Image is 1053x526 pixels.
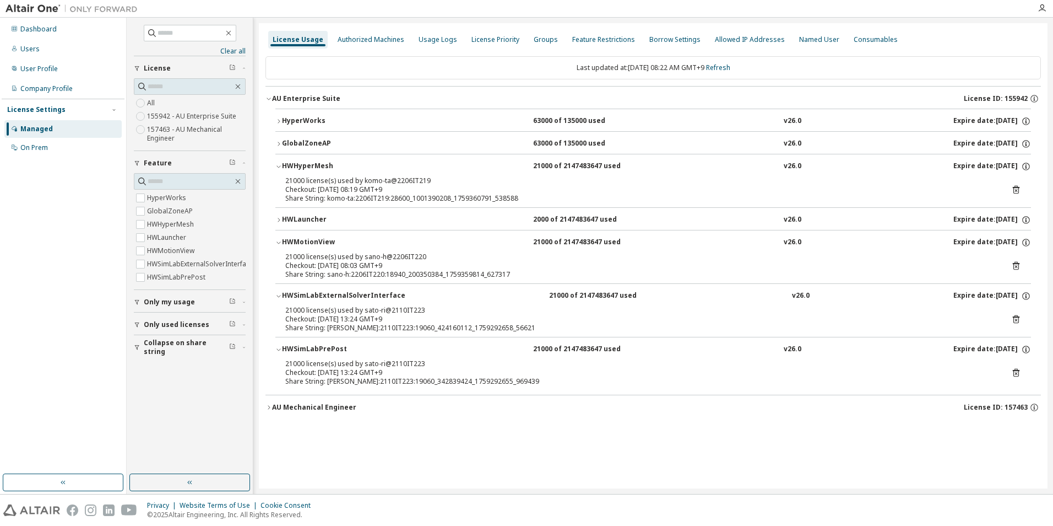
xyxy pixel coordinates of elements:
[784,116,801,126] div: v26.0
[953,238,1031,248] div: Expire date: [DATE]
[273,35,323,44] div: License Usage
[285,377,995,386] div: Share String: [PERSON_NAME]:2110IT223:19060_342839424_1759292655_969439
[147,96,157,110] label: All
[85,504,96,516] img: instagram.svg
[147,205,195,218] label: GlobalZoneAP
[282,116,381,126] div: HyperWorks
[272,94,340,103] div: AU Enterprise Suite
[134,335,246,359] button: Collapse on share string
[285,324,995,332] div: Share String: [PERSON_NAME]:2110IT223:19060_424160112_1759292658_56621
[275,154,1031,179] button: HWHyperMesh21000 of 2147483647 usedv26.0Expire date:[DATE]
[572,35,635,44] div: Feature Restrictions
[275,208,1031,232] button: HWLauncher2000 of 2147483647 usedv26.0Expire date:[DATE]
[229,320,236,329] span: Clear filter
[533,116,632,126] div: 63000 of 135000 used
[103,504,115,516] img: linkedin.svg
[147,244,197,257] label: HWMotionView
[285,176,995,185] div: 21000 license(s) used by komo-ta@2206IT219
[20,25,57,34] div: Dashboard
[3,504,60,516] img: altair_logo.svg
[285,194,995,203] div: Share String: komo-ta:2206IT219:28600_1001390208_1759360791_538588
[275,337,1031,362] button: HWSimLabPrePost21000 of 2147483647 usedv26.0Expire date:[DATE]
[275,284,1031,308] button: HWSimLabExternalSolverInterface21000 of 2147483647 usedv26.0Expire date:[DATE]
[20,45,40,53] div: Users
[549,291,648,301] div: 21000 of 2147483647 used
[147,271,208,284] label: HWSimLabPrePost
[275,132,1031,156] button: GlobalZoneAP63000 of 135000 usedv26.0Expire date:[DATE]
[134,47,246,56] a: Clear all
[533,162,632,171] div: 21000 of 2147483647 used
[649,35,701,44] div: Borrow Settings
[784,215,801,225] div: v26.0
[338,35,404,44] div: Authorized Machines
[147,123,246,145] label: 157463 - AU Mechanical Engineer
[285,185,995,194] div: Checkout: [DATE] 08:19 GMT+9
[144,298,195,307] span: Only my usage
[229,64,236,73] span: Clear filter
[533,238,632,248] div: 21000 of 2147483647 used
[282,291,405,301] div: HWSimLabExternalSolverInterface
[953,291,1031,301] div: Expire date: [DATE]
[533,345,632,355] div: 21000 of 2147483647 used
[265,395,1041,420] button: AU Mechanical EngineerLicense ID: 157463
[953,116,1031,126] div: Expire date: [DATE]
[7,105,66,114] div: License Settings
[285,253,995,261] div: 21000 license(s) used by sano-h@2206IT220
[67,504,78,516] img: facebook.svg
[706,63,730,72] a: Refresh
[282,238,381,248] div: HWMotionView
[121,504,137,516] img: youtube.svg
[953,215,1031,225] div: Expire date: [DATE]
[953,162,1031,171] div: Expire date: [DATE]
[265,56,1041,79] div: Last updated at: [DATE] 08:22 AM GMT+9
[533,215,632,225] div: 2000 of 2147483647 used
[784,162,801,171] div: v26.0
[229,159,236,168] span: Clear filter
[6,3,143,14] img: Altair One
[285,315,995,324] div: Checkout: [DATE] 13:24 GMT+9
[144,320,209,329] span: Only used licenses
[953,139,1031,149] div: Expire date: [DATE]
[272,403,356,412] div: AU Mechanical Engineer
[147,501,180,510] div: Privacy
[285,270,995,279] div: Share String: sano-h:2206IT220:18940_200350384_1759359814_627317
[784,139,801,149] div: v26.0
[285,261,995,270] div: Checkout: [DATE] 08:03 GMT+9
[534,35,558,44] div: Groups
[953,345,1031,355] div: Expire date: [DATE]
[134,151,246,175] button: Feature
[282,215,381,225] div: HWLauncher
[260,501,317,510] div: Cookie Consent
[282,162,381,171] div: HWHyperMesh
[964,403,1028,412] span: License ID: 157463
[275,230,1031,255] button: HWMotionView21000 of 2147483647 usedv26.0Expire date:[DATE]
[20,143,48,152] div: On Prem
[784,238,801,248] div: v26.0
[533,139,632,149] div: 63000 of 135000 used
[147,257,256,271] label: HWSimLabExternalSolverInterface
[147,510,317,519] p: © 2025 Altair Engineering, Inc. All Rights Reserved.
[229,298,236,307] span: Clear filter
[144,339,229,356] span: Collapse on share string
[285,359,995,368] div: 21000 license(s) used by sato-ri@2110IT223
[180,501,260,510] div: Website Terms of Use
[715,35,785,44] div: Allowed IP Addresses
[229,343,236,352] span: Clear filter
[471,35,519,44] div: License Priority
[134,290,246,314] button: Only my usage
[147,218,196,231] label: HWHyperMesh
[964,94,1028,103] span: License ID: 155942
[20,84,73,93] div: Company Profile
[282,139,381,149] div: GlobalZoneAP
[144,64,171,73] span: License
[275,109,1031,133] button: HyperWorks63000 of 135000 usedv26.0Expire date:[DATE]
[134,313,246,337] button: Only used licenses
[854,35,898,44] div: Consumables
[285,368,995,377] div: Checkout: [DATE] 13:24 GMT+9
[134,56,246,80] button: License
[144,159,172,168] span: Feature
[784,345,801,355] div: v26.0
[147,231,188,244] label: HWLauncher
[419,35,457,44] div: Usage Logs
[265,87,1041,111] button: AU Enterprise SuiteLicense ID: 155942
